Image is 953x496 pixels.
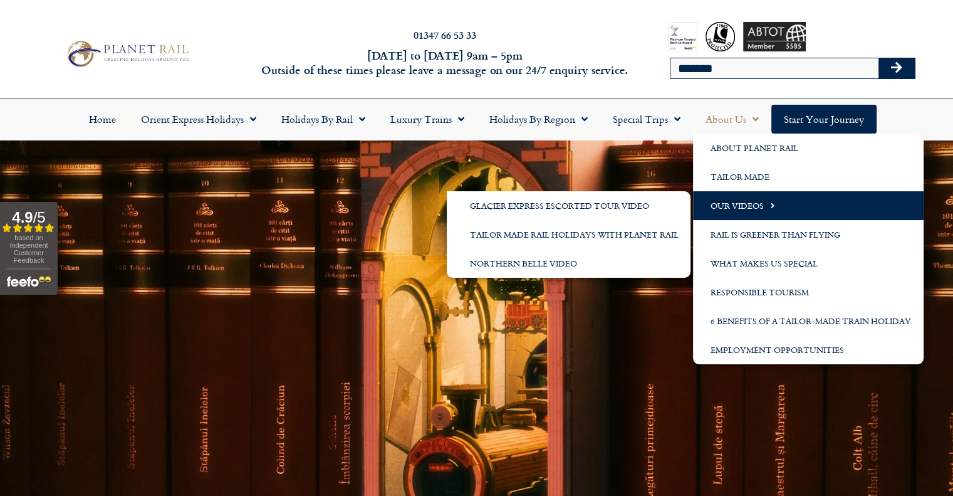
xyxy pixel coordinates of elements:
a: Luxury Trains [378,105,477,134]
a: Tailor Made Rail Holidays with Planet Rail [447,220,690,249]
a: 6 Benefits of a Tailor-Made Train Holiday [693,307,924,335]
nav: Menu [6,105,947,134]
a: Holidays by Region [477,105,600,134]
a: Rail is Greener than Flying [693,220,924,249]
a: Northern Belle Video [447,249,690,278]
a: Start your Journey [771,105,877,134]
a: Tailor Made [693,162,924,191]
a: Glacier Express Escorted Tour Video [447,191,690,220]
a: Home [76,105,128,134]
a: Holidays by Rail [269,105,378,134]
a: Orient Express Holidays [128,105,269,134]
a: Employment Opportunities [693,335,924,364]
a: About Us [693,105,771,134]
a: Our Videos [693,191,924,220]
button: Search [878,58,915,78]
a: About Planet Rail [693,134,924,162]
h6: [DATE] to [DATE] 9am – 5pm Outside of these times please leave a message on our 24/7 enquiry serv... [258,48,632,78]
img: Planet Rail Train Holidays Logo [62,38,192,70]
ul: About Us [693,134,924,364]
a: Special Trips [600,105,693,134]
a: Responsible Tourism [693,278,924,307]
a: 01347 66 53 33 [414,28,476,42]
a: What Makes us Special [693,249,924,278]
